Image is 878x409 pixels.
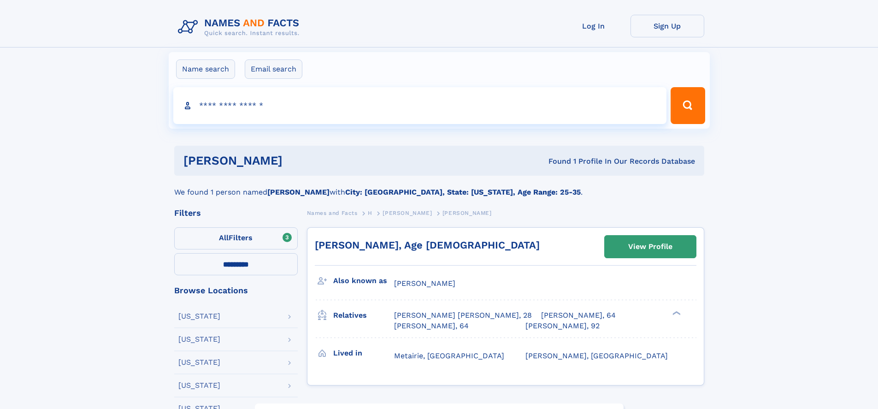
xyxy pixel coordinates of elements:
a: Log In [557,15,631,37]
a: [PERSON_NAME] [383,207,432,219]
span: [PERSON_NAME] [394,279,455,288]
a: View Profile [605,236,696,258]
a: [PERSON_NAME], 64 [394,321,469,331]
div: [US_STATE] [178,313,220,320]
span: Metairie, [GEOGRAPHIC_DATA] [394,351,504,360]
b: [PERSON_NAME] [267,188,330,196]
div: [US_STATE] [178,336,220,343]
a: [PERSON_NAME], 92 [525,321,600,331]
a: [PERSON_NAME] [PERSON_NAME], 28 [394,310,532,320]
label: Email search [245,59,302,79]
input: search input [173,87,667,124]
label: Name search [176,59,235,79]
div: Filters [174,209,298,217]
span: H [368,210,372,216]
div: [US_STATE] [178,359,220,366]
span: All [219,233,229,242]
h3: Also known as [333,273,394,289]
a: [PERSON_NAME], Age [DEMOGRAPHIC_DATA] [315,239,540,251]
h3: Relatives [333,308,394,323]
div: Found 1 Profile In Our Records Database [415,156,695,166]
div: ❯ [670,310,681,316]
a: Sign Up [631,15,704,37]
span: [PERSON_NAME] [442,210,492,216]
span: [PERSON_NAME], [GEOGRAPHIC_DATA] [525,351,668,360]
b: City: [GEOGRAPHIC_DATA], State: [US_STATE], Age Range: 25-35 [345,188,581,196]
div: View Profile [628,236,672,257]
a: H [368,207,372,219]
a: Names and Facts [307,207,358,219]
span: [PERSON_NAME] [383,210,432,216]
div: [US_STATE] [178,382,220,389]
img: Logo Names and Facts [174,15,307,40]
h1: [PERSON_NAME] [183,155,416,166]
div: Browse Locations [174,286,298,295]
h3: Lived in [333,345,394,361]
label: Filters [174,227,298,249]
div: We found 1 person named with . [174,176,704,198]
a: [PERSON_NAME], 64 [541,310,616,320]
button: Search Button [671,87,705,124]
